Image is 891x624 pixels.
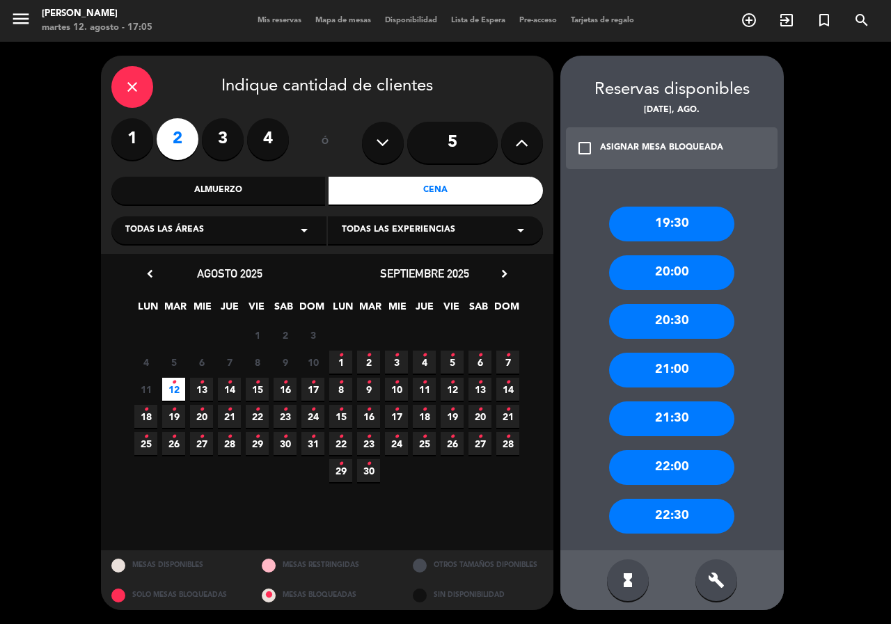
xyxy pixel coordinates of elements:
[101,580,252,610] div: SOLO MESAS BLOQUEADAS
[274,432,297,455] span: 30
[329,378,352,401] span: 8
[162,351,185,374] span: 5
[164,298,187,321] span: MAR
[468,351,491,374] span: 6
[274,323,297,346] span: 2
[190,432,213,455] span: 27
[494,298,517,321] span: DOM
[338,399,343,421] i: •
[450,399,455,421] i: •
[366,344,371,367] i: •
[191,298,214,321] span: MIE
[301,323,324,346] span: 3
[296,222,313,239] i: arrow_drop_down
[101,550,252,580] div: MESAS DISPONIBLES
[246,378,269,401] span: 15
[853,12,870,29] i: search
[227,371,232,394] i: •
[218,378,241,401] span: 14
[301,351,324,374] span: 10
[338,453,343,475] i: •
[338,344,343,367] i: •
[171,426,176,448] i: •
[441,432,464,455] span: 26
[202,118,244,160] label: 3
[422,371,427,394] i: •
[329,432,352,455] span: 22
[246,405,269,428] span: 22
[478,371,482,394] i: •
[366,399,371,421] i: •
[394,399,399,421] i: •
[255,371,260,394] i: •
[468,432,491,455] span: 27
[512,17,564,24] span: Pre-acceso
[564,17,641,24] span: Tarjetas de regalo
[385,432,408,455] span: 24
[708,572,725,589] i: build
[422,399,427,421] i: •
[283,399,287,421] i: •
[143,426,148,448] i: •
[301,378,324,401] span: 17
[255,426,260,448] i: •
[303,118,348,167] div: ó
[338,426,343,448] i: •
[385,351,408,374] span: 3
[478,344,482,367] i: •
[218,405,241,428] span: 21
[251,550,402,580] div: MESAS RESTRINGIDAS
[134,405,157,428] span: 18
[329,177,543,205] div: Cena
[478,399,482,421] i: •
[338,371,343,394] i: •
[444,17,512,24] span: Lista de Espera
[308,17,378,24] span: Mapa de mesas
[505,344,510,367] i: •
[246,323,269,346] span: 1
[380,266,469,280] span: septiembre 2025
[385,378,408,401] span: 10
[251,580,402,610] div: MESAS BLOQUEADAS
[609,304,734,339] div: 20:30
[42,21,152,35] div: martes 12. agosto - 17:05
[422,344,427,367] i: •
[111,118,153,160] label: 1
[512,222,529,239] i: arrow_drop_down
[136,298,159,321] span: LUN
[441,378,464,401] span: 12
[816,12,833,29] i: turned_in_not
[301,405,324,428] span: 24
[358,298,381,321] span: MAR
[125,223,204,237] span: Todas las áreas
[331,298,354,321] span: LUN
[496,405,519,428] span: 21
[620,572,636,589] i: hourglass_full
[199,426,204,448] i: •
[10,8,31,29] i: menu
[609,401,734,436] div: 21:30
[357,432,380,455] span: 23
[190,351,213,374] span: 6
[422,426,427,448] i: •
[609,450,734,485] div: 22:00
[301,432,324,455] span: 31
[609,207,734,241] div: 19:30
[496,378,519,401] span: 14
[143,399,148,421] i: •
[413,378,436,401] span: 11
[394,344,399,367] i: •
[10,8,31,34] button: menu
[413,351,436,374] span: 4
[199,399,204,421] i: •
[394,426,399,448] i: •
[199,371,204,394] i: •
[190,378,213,401] span: 13
[505,426,510,448] i: •
[171,399,176,421] i: •
[366,371,371,394] i: •
[560,104,784,118] div: [DATE], ago.
[274,351,297,374] span: 9
[505,399,510,421] i: •
[378,17,444,24] span: Disponibilidad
